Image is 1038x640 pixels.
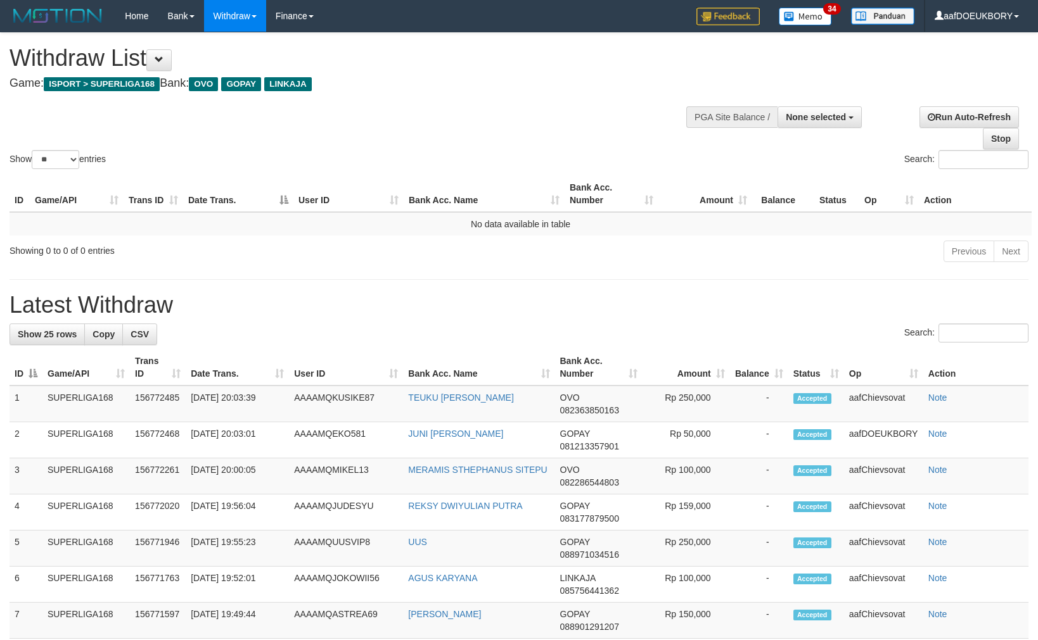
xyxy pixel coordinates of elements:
[643,567,730,603] td: Rp 100,000
[560,405,619,415] span: Copy 082363850163 to clipboard
[565,176,658,212] th: Bank Acc. Number: activate to sort column ascending
[10,349,42,386] th: ID: activate to sort column descending
[42,386,130,422] td: SUPERLIGA168
[844,422,923,458] td: aafDOEUKBORY
[844,603,923,639] td: aafChievsovat
[643,422,730,458] td: Rp 50,000
[844,349,923,386] th: Op: activate to sort column ascending
[919,176,1032,212] th: Action
[44,77,160,91] span: ISPORT > SUPERLIGA168
[560,501,590,511] span: GOPAY
[221,77,261,91] span: GOPAY
[560,573,596,583] span: LINKAJA
[928,537,947,547] a: Note
[186,422,289,458] td: [DATE] 20:03:01
[122,323,157,345] a: CSV
[560,513,619,524] span: Copy 083177879500 to clipboard
[939,323,1028,342] input: Search:
[752,176,814,212] th: Balance
[844,458,923,494] td: aafChievsovat
[696,8,760,25] img: Feedback.jpg
[793,429,831,440] span: Accepted
[730,386,788,422] td: -
[10,603,42,639] td: 7
[944,241,994,262] a: Previous
[10,386,42,422] td: 1
[408,609,481,619] a: [PERSON_NAME]
[928,609,947,619] a: Note
[289,422,403,458] td: AAAAMQEKO581
[289,386,403,422] td: AAAAMQKUSIKE87
[130,386,186,422] td: 156772485
[186,603,289,639] td: [DATE] 19:49:44
[10,239,423,257] div: Showing 0 to 0 of 0 entries
[10,323,85,345] a: Show 25 rows
[84,323,123,345] a: Copy
[186,494,289,530] td: [DATE] 19:56:04
[793,393,831,404] span: Accepted
[560,465,580,475] span: OVO
[408,429,503,439] a: JUNI [PERSON_NAME]
[686,106,778,128] div: PGA Site Balance /
[560,586,619,596] span: Copy 085756441362 to clipboard
[130,567,186,603] td: 156771763
[555,349,643,386] th: Bank Acc. Number: activate to sort column ascending
[289,530,403,567] td: AAAAMQUUSVIP8
[10,292,1028,318] h1: Latest Withdraw
[10,46,679,71] h1: Withdraw List
[730,530,788,567] td: -
[730,567,788,603] td: -
[289,458,403,494] td: AAAAMQMIKEL13
[10,6,106,25] img: MOTION_logo.png
[10,567,42,603] td: 6
[186,349,289,386] th: Date Trans.: activate to sort column ascending
[643,386,730,422] td: Rp 250,000
[793,465,831,476] span: Accepted
[730,349,788,386] th: Balance: activate to sort column ascending
[643,530,730,567] td: Rp 250,000
[10,458,42,494] td: 3
[994,241,1028,262] a: Next
[560,537,590,547] span: GOPAY
[130,603,186,639] td: 156771597
[904,323,1028,342] label: Search:
[42,603,130,639] td: SUPERLIGA168
[403,349,554,386] th: Bank Acc. Name: activate to sort column ascending
[30,176,124,212] th: Game/API: activate to sort column ascending
[643,494,730,530] td: Rp 159,000
[793,537,831,548] span: Accepted
[928,573,947,583] a: Note
[130,494,186,530] td: 156772020
[904,150,1028,169] label: Search:
[408,501,522,511] a: REKSY DWIYULIAN PUTRA
[42,458,130,494] td: SUPERLIGA168
[730,494,788,530] td: -
[183,176,293,212] th: Date Trans.: activate to sort column descending
[983,128,1019,149] a: Stop
[788,349,844,386] th: Status: activate to sort column ascending
[560,609,590,619] span: GOPAY
[293,176,404,212] th: User ID: activate to sort column ascending
[560,549,619,560] span: Copy 088971034516 to clipboard
[560,429,590,439] span: GOPAY
[851,8,914,25] img: panduan.png
[793,610,831,620] span: Accepted
[730,603,788,639] td: -
[42,422,130,458] td: SUPERLIGA168
[928,392,947,403] a: Note
[10,77,679,90] h4: Game: Bank:
[186,386,289,422] td: [DATE] 20:03:39
[658,176,752,212] th: Amount: activate to sort column ascending
[10,530,42,567] td: 5
[32,150,79,169] select: Showentries
[730,458,788,494] td: -
[289,349,403,386] th: User ID: activate to sort column ascending
[408,465,547,475] a: MERAMIS STHEPHANUS SITEPU
[131,329,149,339] span: CSV
[289,494,403,530] td: AAAAMQJUDESYU
[844,494,923,530] td: aafChievsovat
[793,574,831,584] span: Accepted
[560,622,619,632] span: Copy 088901291207 to clipboard
[928,501,947,511] a: Note
[186,567,289,603] td: [DATE] 19:52:01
